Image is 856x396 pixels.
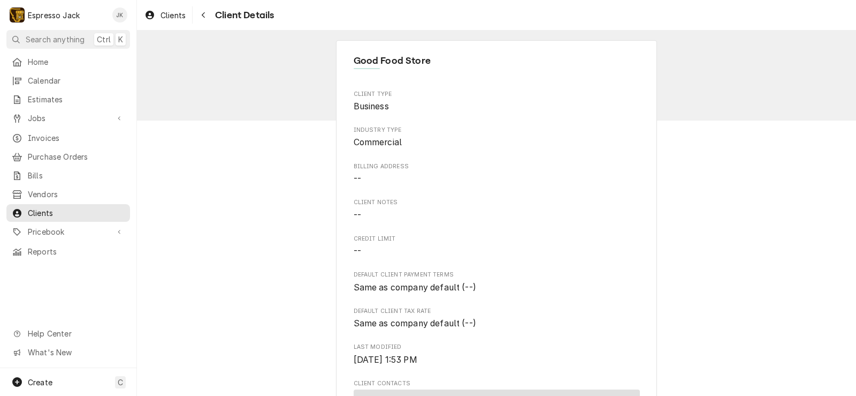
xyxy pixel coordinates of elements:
span: Business [354,101,389,111]
span: Commercial [354,137,402,147]
span: Vendors [28,189,125,200]
span: Purchase Orders [28,151,125,162]
div: Client Notes [354,198,640,221]
span: K [118,34,123,45]
span: What's New [28,347,124,358]
span: Estimates [28,94,125,105]
span: Default Client Tax Rate [354,317,640,330]
span: [DATE] 1:53 PM [354,355,417,365]
span: Last Modified [354,343,640,352]
div: Last Modified [354,343,640,366]
a: Invoices [6,129,130,147]
div: Default Client Payment Terms [354,271,640,294]
span: Client Notes [354,209,640,222]
span: Credit Limit [354,235,640,243]
span: Client Notes [354,198,640,207]
span: Billing Address [354,162,640,171]
a: Reports [6,243,130,260]
span: Jobs [28,113,109,124]
span: Search anything [26,34,85,45]
span: C [118,377,123,388]
span: Credit Limit [354,245,640,258]
div: Client Type [354,90,640,113]
span: Industry Type [354,126,640,135]
a: Home [6,53,130,71]
button: Search anythingCtrlK [6,30,130,49]
span: Last Modified [354,354,640,367]
div: JK [112,8,127,23]
div: Client Information [354,54,640,77]
a: Clients [6,204,130,222]
a: Go to What's New [6,343,130,361]
span: Billing Address [354,173,640,185]
a: Calendar [6,72,130,89]
span: Name [354,54,640,68]
span: Default Client Payment Terms [354,271,640,279]
div: Espresso Jack's Avatar [10,8,25,23]
span: Pricebook [28,226,109,237]
span: Client Type [354,100,640,113]
div: Billing Address [354,162,640,185]
span: Help Center [28,328,124,339]
span: Same as company default (--) [354,318,476,328]
div: E [10,8,25,23]
div: Jack Kehoe's Avatar [112,8,127,23]
span: Default Client Payment Terms [354,281,640,294]
a: Clients [140,6,190,24]
span: Create [28,378,52,387]
button: Navigate back [195,6,212,24]
span: Invoices [28,132,125,144]
a: Bills [6,167,130,184]
a: Estimates [6,91,130,108]
span: -- [354,210,361,220]
div: Credit Limit [354,235,640,258]
span: Clients [28,207,125,219]
span: Industry Type [354,136,640,149]
a: Purchase Orders [6,148,130,166]
span: Home [28,56,125,68]
span: Ctrl [97,34,111,45]
span: -- [354,174,361,184]
a: Go to Pricebook [6,223,130,241]
span: Reports [28,246,125,257]
span: Client Type [354,90,640,99]
span: Same as company default (--) [354,282,476,293]
div: Industry Type [354,126,640,149]
span: Client Details [212,8,274,23]
a: Vendors [6,185,130,203]
span: Client Contacts [354,379,640,388]
span: Default Client Tax Rate [354,307,640,316]
a: Go to Help Center [6,325,130,342]
span: Calendar [28,75,125,86]
span: -- [354,246,361,256]
span: Clients [160,10,186,21]
div: Default Client Tax Rate [354,307,640,330]
a: Go to Jobs [6,109,130,127]
div: Espresso Jack [28,10,80,21]
span: Bills [28,170,125,181]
